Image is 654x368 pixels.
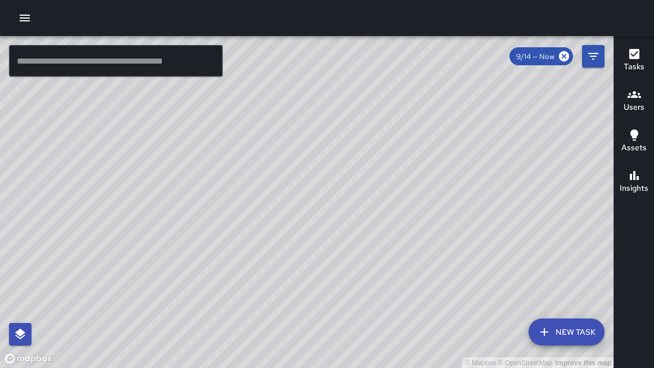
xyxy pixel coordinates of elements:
[614,81,654,122] button: Users
[624,61,644,73] h6: Tasks
[614,41,654,81] button: Tasks
[509,47,573,65] div: 9/14 — Now
[614,162,654,203] button: Insights
[529,318,605,345] button: New Task
[509,52,561,61] span: 9/14 — Now
[620,182,648,195] h6: Insights
[582,45,605,68] button: Filters
[621,142,647,154] h6: Assets
[614,122,654,162] button: Assets
[624,101,644,114] h6: Users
